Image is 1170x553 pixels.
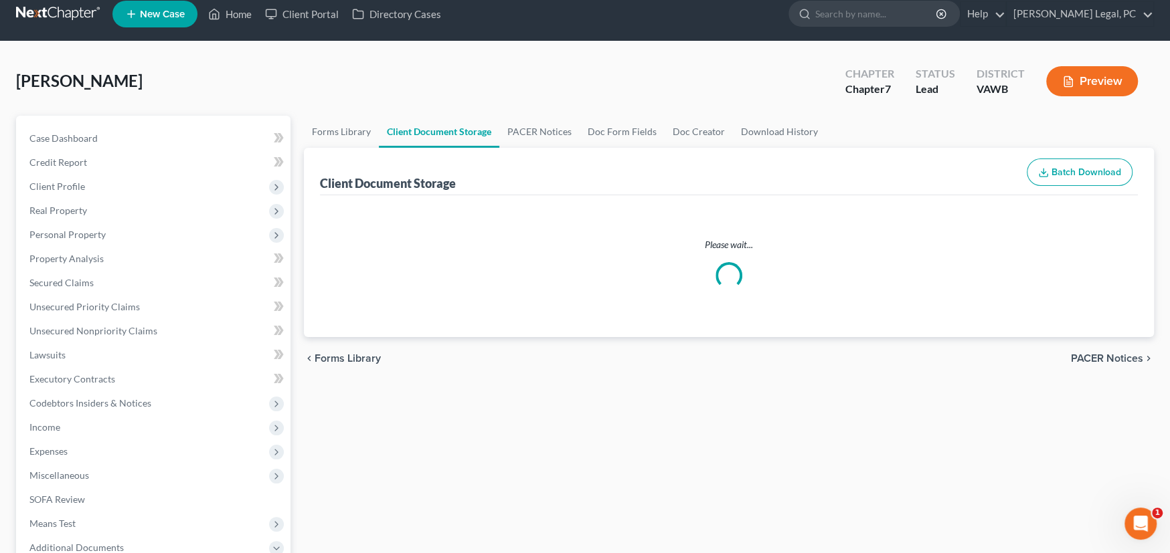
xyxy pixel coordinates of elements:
[29,373,115,384] span: Executory Contracts
[29,181,85,192] span: Client Profile
[29,277,94,288] span: Secured Claims
[885,82,891,95] span: 7
[1143,353,1154,364] i: chevron_right
[379,116,499,148] a: Client Document Storage
[19,150,290,175] a: Credit Report
[29,469,89,481] span: Miscellaneous
[19,367,290,391] a: Executory Contracts
[19,319,290,343] a: Unsecured Nonpriority Claims
[916,66,955,82] div: Status
[977,82,1025,97] div: VAWB
[960,2,1005,26] a: Help
[315,353,381,364] span: Forms Library
[304,353,381,364] button: chevron_left Forms Library
[258,2,345,26] a: Client Portal
[19,343,290,367] a: Lawsuits
[29,542,124,553] span: Additional Documents
[733,116,826,148] a: Download History
[29,325,157,336] span: Unsecured Nonpriority Claims
[580,116,665,148] a: Doc Form Fields
[845,82,894,97] div: Chapter
[1124,508,1157,540] iframe: Intercom live chat
[29,253,104,264] span: Property Analysis
[323,238,1135,251] p: Please wait...
[29,518,76,529] span: Means Test
[1152,508,1163,518] span: 1
[29,349,66,360] span: Lawsuits
[16,71,143,90] span: [PERSON_NAME]
[29,132,98,144] span: Case Dashboard
[19,247,290,271] a: Property Analysis
[665,116,733,148] a: Doc Creator
[1071,353,1154,364] button: PACER Notices chevron_right
[1052,167,1121,178] span: Batch Download
[1027,158,1133,187] button: Batch Download
[29,445,68,457] span: Expenses
[29,301,140,312] span: Unsecured Priority Claims
[304,116,379,148] a: Forms Library
[499,116,580,148] a: PACER Notices
[320,175,456,191] div: Client Document Storage
[29,229,106,240] span: Personal Property
[19,271,290,295] a: Secured Claims
[29,397,151,409] span: Codebtors Insiders & Notices
[1046,66,1138,96] button: Preview
[201,2,258,26] a: Home
[977,66,1025,82] div: District
[19,126,290,150] a: Case Dashboard
[19,487,290,512] a: SOFA Review
[19,295,290,319] a: Unsecured Priority Claims
[1007,2,1153,26] a: [PERSON_NAME] Legal, PC
[29,493,85,505] span: SOFA Review
[140,9,185,19] span: New Case
[345,2,448,26] a: Directory Cases
[1071,353,1143,364] span: PACER Notices
[29,205,87,216] span: Real Property
[815,1,938,26] input: Search by name...
[304,353,315,364] i: chevron_left
[916,82,955,97] div: Lead
[845,66,894,82] div: Chapter
[29,156,87,168] span: Credit Report
[29,421,60,433] span: Income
